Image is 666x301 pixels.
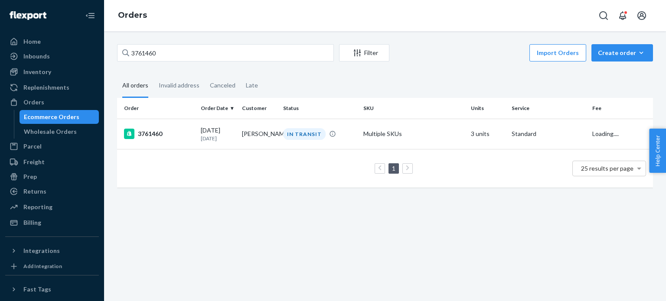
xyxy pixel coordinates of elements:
[23,158,45,166] div: Freight
[5,81,99,94] a: Replenishments
[589,119,653,149] td: Loading....
[633,7,650,24] button: Open account menu
[118,10,147,20] a: Orders
[23,172,37,181] div: Prep
[117,44,334,61] input: Search orders
[122,74,148,98] div: All orders
[23,285,51,294] div: Fast Tags
[591,44,653,61] button: Create order
[529,44,586,61] button: Import Orders
[467,119,509,149] td: 3 units
[390,165,397,172] a: Page 1 is your current page
[159,74,199,97] div: Invalid address
[23,246,60,255] div: Integrations
[5,49,99,63] a: Inbounds
[246,74,258,97] div: Late
[20,110,99,124] a: Ecommerce Orders
[283,128,326,140] div: IN TRANSIT
[280,98,360,119] th: Status
[5,170,99,184] a: Prep
[508,98,588,119] th: Service
[111,3,154,28] ol: breadcrumbs
[23,37,41,46] div: Home
[5,155,99,169] a: Freight
[5,244,99,258] button: Integrations
[360,98,467,119] th: SKU
[5,139,99,153] a: Parcel
[5,261,99,272] a: Add Integration
[23,52,50,61] div: Inbounds
[5,65,99,79] a: Inventory
[17,6,49,14] span: Support
[512,129,585,138] p: Standard
[23,98,44,107] div: Orders
[82,7,99,24] button: Close Navigation
[23,262,62,270] div: Add Integration
[124,129,194,139] div: 3761460
[5,35,99,49] a: Home
[24,113,79,121] div: Ecommerce Orders
[649,129,666,173] button: Help Center
[23,203,52,211] div: Reporting
[24,127,77,136] div: Wholesale Orders
[23,218,41,227] div: Billing
[201,135,235,142] p: [DATE]
[23,83,69,92] div: Replenishments
[210,74,235,97] div: Canceled
[23,187,46,196] div: Returns
[589,98,653,119] th: Fee
[467,98,509,119] th: Units
[614,7,631,24] button: Open notifications
[5,282,99,296] button: Fast Tags
[5,216,99,230] a: Billing
[23,68,51,76] div: Inventory
[20,125,99,139] a: Wholesale Orders
[238,119,280,149] td: [PERSON_NAME]
[581,165,633,172] span: 25 results per page
[339,44,389,61] button: Filter
[5,200,99,214] a: Reporting
[598,49,646,57] div: Create order
[117,98,197,119] th: Order
[5,184,99,198] a: Returns
[23,142,42,151] div: Parcel
[5,95,99,109] a: Orders
[10,11,46,20] img: Flexport logo
[242,104,276,112] div: Customer
[201,126,235,142] div: [DATE]
[340,49,389,57] div: Filter
[197,98,238,119] th: Order Date
[595,7,612,24] button: Open Search Box
[360,119,467,149] td: Multiple SKUs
